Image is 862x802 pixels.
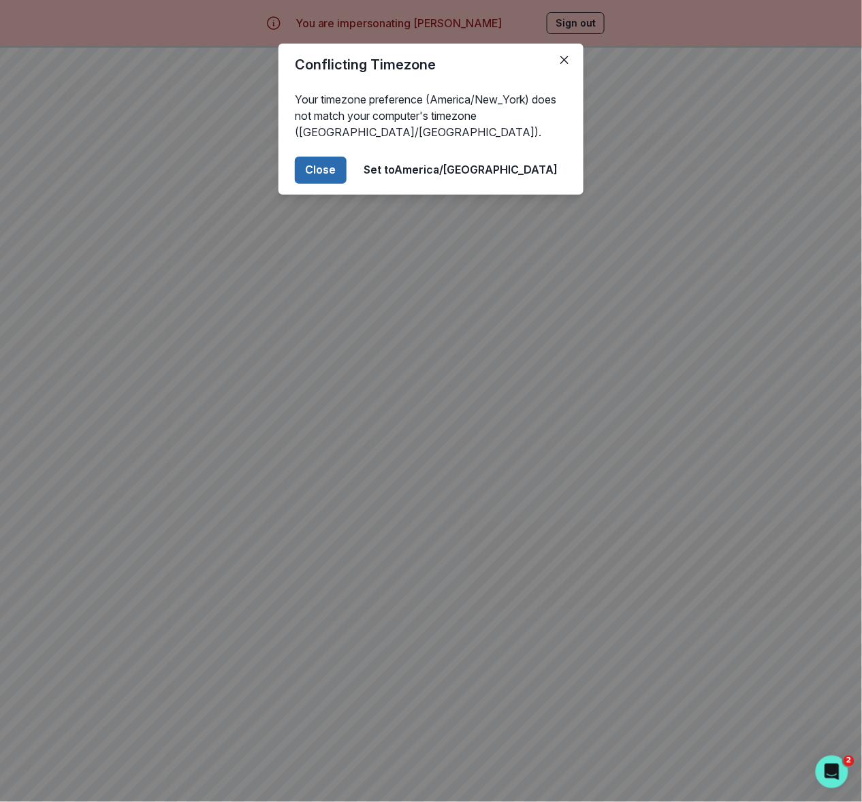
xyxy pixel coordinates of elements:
button: Close [554,49,575,71]
button: Set toAmerica/[GEOGRAPHIC_DATA] [355,157,567,184]
iframe: Intercom live chat [816,756,848,788]
span: 2 [844,756,855,767]
div: Your timezone preference (America/New_York) does not match your computer's timezone ([GEOGRAPHIC_... [278,86,584,146]
header: Conflicting Timezone [278,44,584,86]
button: Close [295,157,347,184]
